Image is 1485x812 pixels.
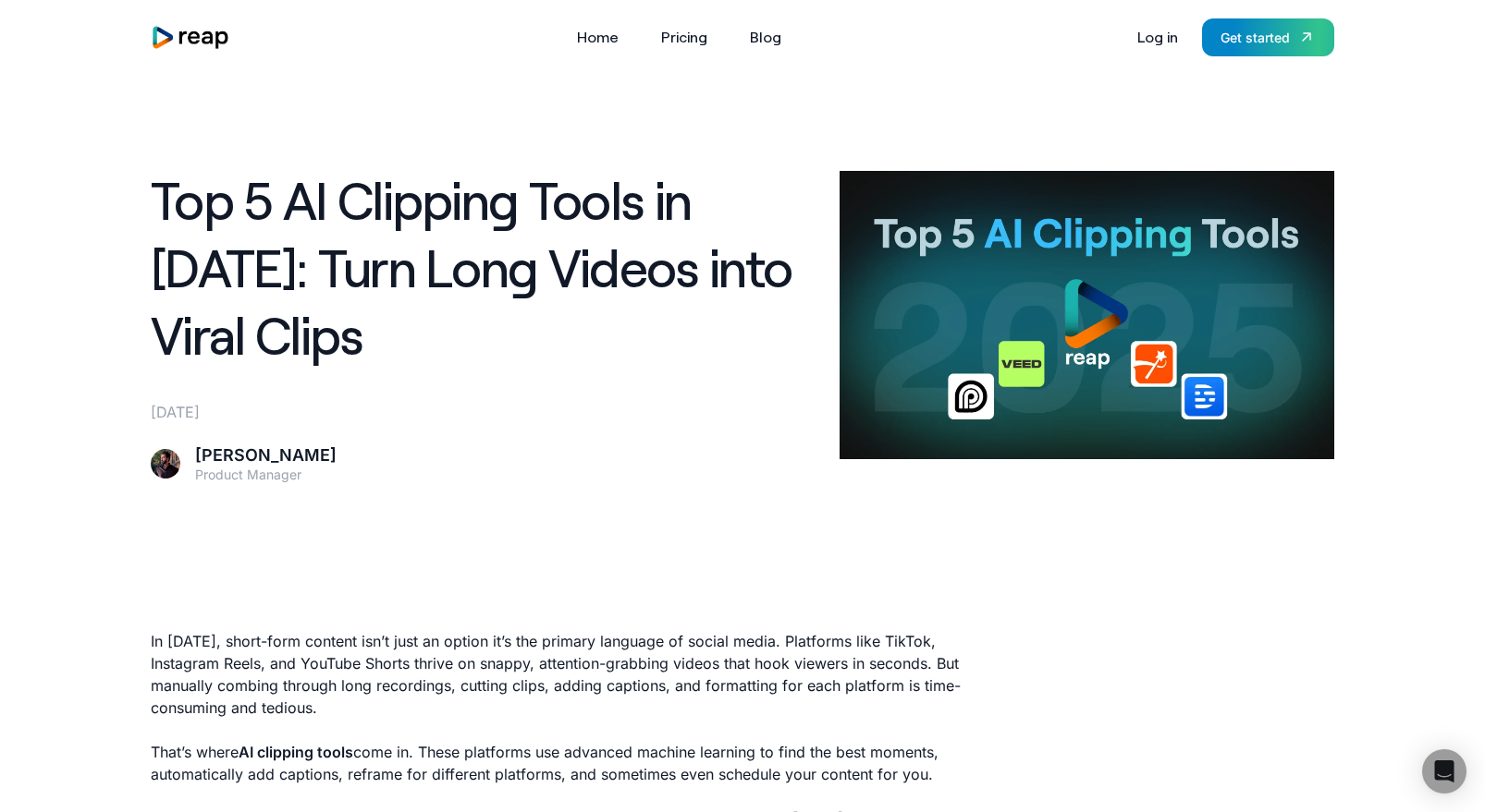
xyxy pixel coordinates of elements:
a: Home [568,22,628,52]
img: reap logo [151,25,230,50]
a: home [151,25,230,50]
div: [PERSON_NAME] [195,445,337,467]
div: Open Intercom Messenger [1422,749,1467,794]
h1: Top 5 AI Clipping Tools in [DATE]: Turn Long Videos into Viral Clips [151,166,817,368]
p: That’s where come in. These platforms use advanced machine learning to find the best moments, aut... [151,741,987,785]
p: In [DATE], short-form content isn’t just an option it’s the primary language of social media. Pla... [151,630,987,719]
a: Pricing [652,22,717,52]
div: [DATE] [151,401,817,423]
a: Log in [1128,22,1187,52]
div: Get started [1221,28,1290,47]
a: Get started [1202,18,1334,56]
strong: AI clipping tools [239,743,353,761]
div: Product Manager [195,467,337,483]
a: Blog [741,22,791,52]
